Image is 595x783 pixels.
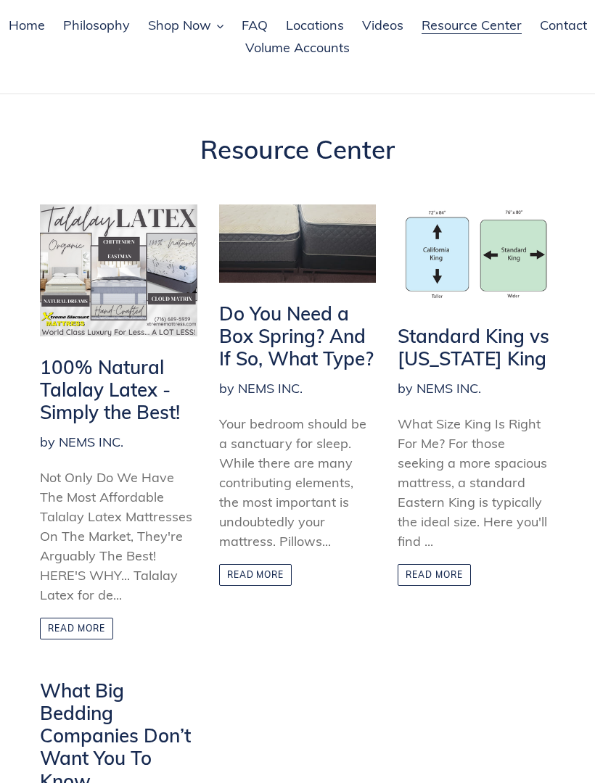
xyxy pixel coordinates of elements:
[40,432,123,452] span: by NEMS INC.
[219,414,377,551] div: Your bedroom should be a sanctuary for sleep. While there are many contributing elements, the mos...
[422,17,522,34] span: Resource Center
[398,325,555,370] h2: Standard King vs [US_STATE] King
[238,38,357,59] a: Volume Accounts
[40,468,197,605] div: Not Only Do We Have The Most Affordable Talalay Latex Mattresses On The Market, They're Arguably ...
[533,15,594,37] a: Contact
[414,15,529,37] a: Resource Center
[355,15,411,37] a: Videos
[540,17,587,34] span: Contact
[141,15,231,37] button: Shop Now
[362,17,403,34] span: Videos
[219,378,303,398] span: by NEMS INC.
[242,17,268,34] span: FAQ
[279,15,351,37] a: Locations
[40,134,555,165] h1: Resource Center
[398,564,471,586] a: Read more: Standard King vs California King
[56,15,137,37] a: Philosophy
[40,204,197,424] a: 100% Natural Talalay Latex - Simply the Best!
[398,414,555,551] div: What Size King Is Right For Me? For those seeking a more spacious mattress, a standard Eastern Ki...
[398,204,555,370] a: Standard King vs [US_STATE] King
[1,15,52,37] a: Home
[219,564,292,586] a: Read more: Do You Need a Box Spring? And If So, What Type?
[40,618,113,639] a: Read more: 100% Natural Talalay Latex - Simply the Best!
[219,302,377,370] h2: Do You Need a Box Spring? And If So, What Type?
[40,356,197,424] h2: 100% Natural Talalay Latex - Simply the Best!
[398,378,481,398] span: by NEMS INC.
[148,17,211,34] span: Shop Now
[9,17,45,34] span: Home
[63,17,130,34] span: Philosophy
[234,15,275,37] a: FAQ
[286,17,344,34] span: Locations
[245,39,350,57] span: Volume Accounts
[219,204,377,370] a: Do You Need a Box Spring? And If So, What Type?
